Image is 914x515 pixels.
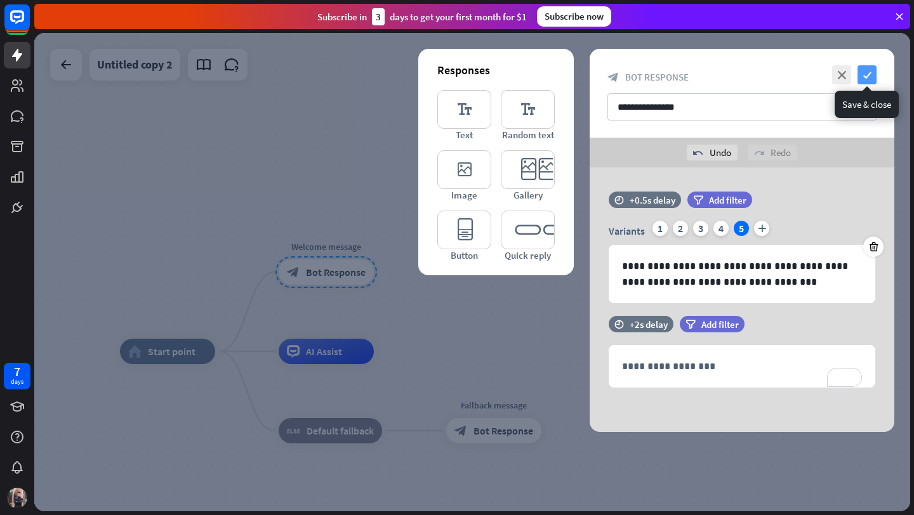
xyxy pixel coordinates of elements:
a: 7 days [4,363,30,389]
div: days [11,377,23,386]
div: +0.5s delay [630,194,675,206]
span: Variants [609,225,645,237]
span: Bot Response [625,71,689,83]
div: To enrich screen reader interactions, please activate Accessibility in Grammarly extension settings [609,346,875,387]
div: Subscribe now [537,6,611,27]
div: 1 [652,221,668,236]
div: Undo [687,145,738,160]
i: time [614,320,624,329]
div: +2s delay [630,318,668,330]
span: Add filter [701,318,739,330]
i: undo [693,148,703,158]
div: Redo [748,145,797,160]
i: check [858,65,877,84]
button: Open LiveChat chat widget [10,5,48,43]
div: 2 [673,221,688,236]
i: close [832,65,851,84]
div: Subscribe in days to get your first month for $1 [317,8,527,25]
div: 7 [14,366,20,377]
i: redo [754,148,764,158]
i: filter [693,195,703,205]
span: Add filter [709,194,746,206]
div: 5 [734,221,749,236]
i: filter [685,320,696,329]
div: 4 [713,221,729,236]
i: block_bot_response [607,72,619,83]
div: 3 [693,221,708,236]
i: time [614,195,624,204]
div: 3 [372,8,385,25]
i: plus [754,221,769,236]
